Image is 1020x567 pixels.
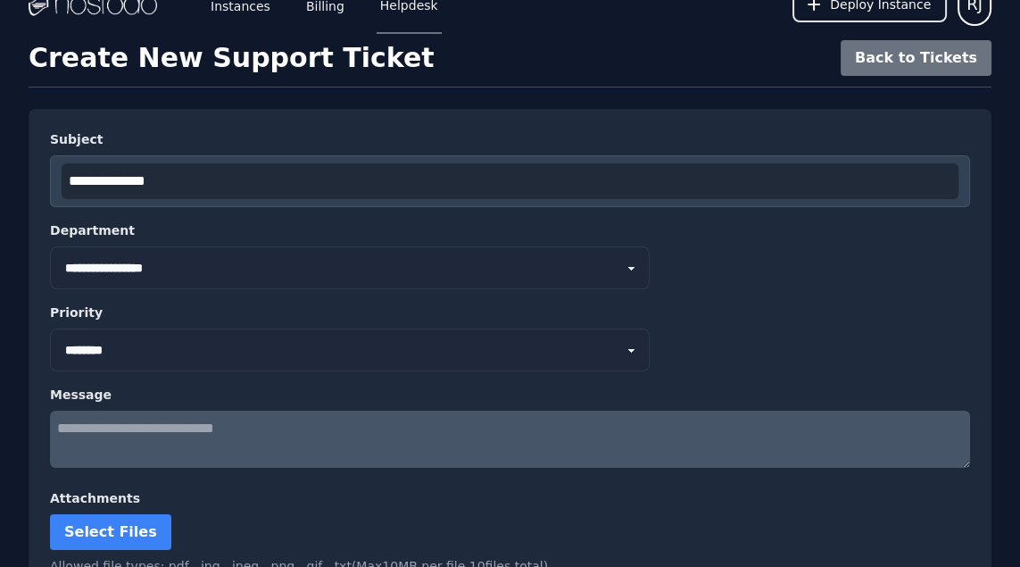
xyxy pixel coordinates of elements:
h1: Create New Support Ticket [29,42,435,74]
label: Subject [50,130,970,148]
button: Back to Tickets [841,40,991,76]
label: Attachments [50,489,970,507]
label: Priority [50,304,970,321]
label: Department [50,221,970,239]
span: Select Files [64,523,157,540]
label: Message [50,386,970,404]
